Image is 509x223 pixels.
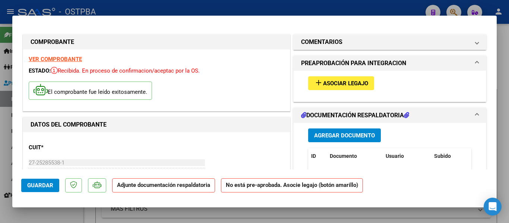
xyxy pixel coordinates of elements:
[294,35,486,50] mat-expansion-panel-header: COMENTARIOS
[294,71,486,102] div: PREAPROBACIÓN PARA INTEGRACION
[29,56,82,63] a: VER COMPROBANTE
[484,198,502,216] div: Open Intercom Messenger
[431,148,468,164] datatable-header-cell: Subido
[29,82,152,100] p: El comprobante fue leído exitosamente.
[314,132,375,139] span: Agregar Documento
[383,148,431,164] datatable-header-cell: Usuario
[327,148,383,164] datatable-header-cell: Documento
[301,111,409,120] h1: DOCUMENTACIÓN RESPALDATORIA
[308,148,327,164] datatable-header-cell: ID
[386,153,404,159] span: Usuario
[308,76,374,90] button: Asociar Legajo
[29,143,105,152] p: CUIT
[294,108,486,123] mat-expansion-panel-header: DOCUMENTACIÓN RESPALDATORIA
[51,67,200,74] span: Recibida. En proceso de confirmacion/aceptac por la OS.
[308,128,381,142] button: Agregar Documento
[31,121,107,128] strong: DATOS DEL COMPROBANTE
[31,38,74,45] strong: COMPROBANTE
[311,153,316,159] span: ID
[323,80,368,87] span: Asociar Legajo
[221,178,363,193] strong: No está pre-aprobada. Asocie legajo (botón amarillo)
[468,148,506,164] datatable-header-cell: Acción
[434,153,451,159] span: Subido
[27,182,53,189] span: Guardar
[117,182,210,188] strong: Adjunte documentación respaldatoria
[314,78,323,87] mat-icon: add
[21,179,59,192] button: Guardar
[294,56,486,71] mat-expansion-panel-header: PREAPROBACIÓN PARA INTEGRACION
[301,38,342,47] h1: COMENTARIOS
[29,67,51,74] span: ESTADO:
[301,59,406,68] h1: PREAPROBACIÓN PARA INTEGRACION
[330,153,357,159] span: Documento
